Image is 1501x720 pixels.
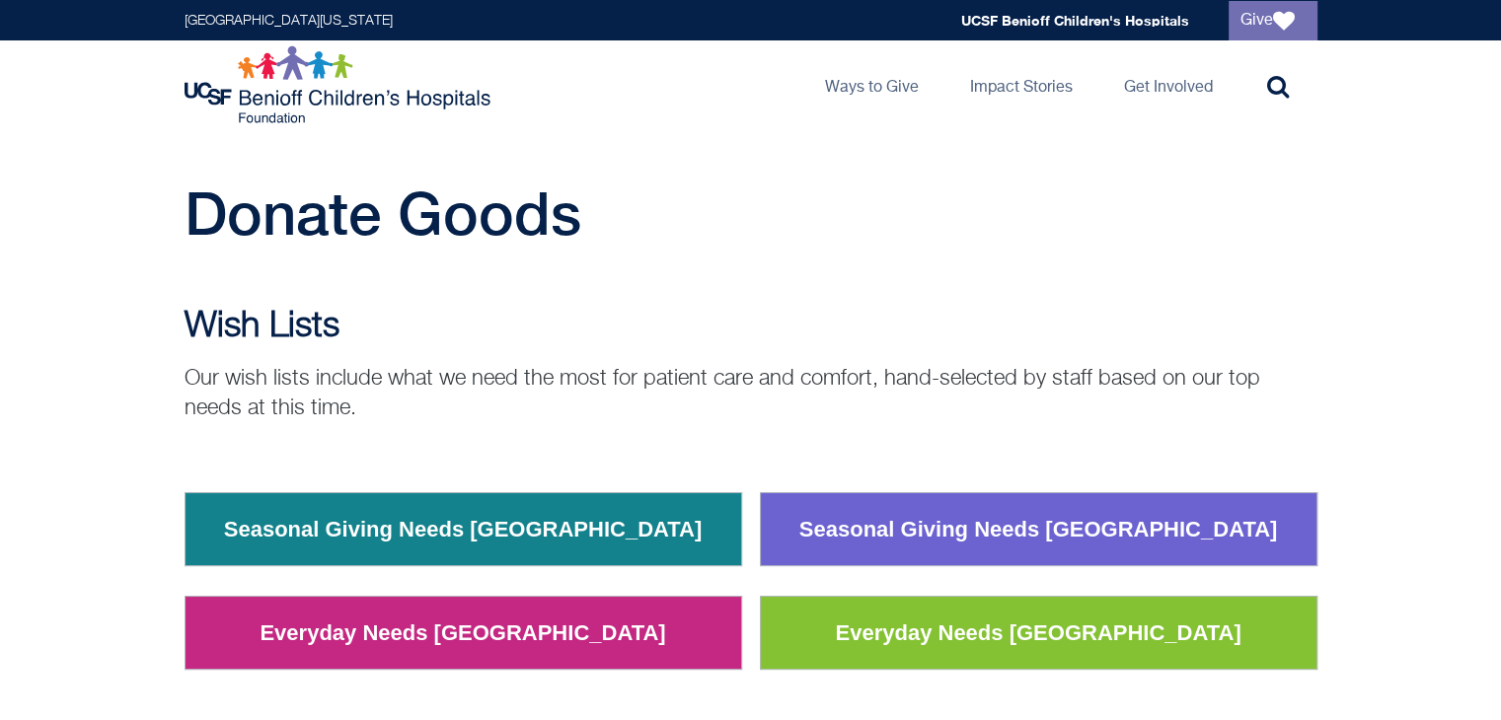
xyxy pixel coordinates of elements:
a: Get Involved [1108,40,1229,129]
a: Everyday Needs [GEOGRAPHIC_DATA] [245,608,680,659]
a: UCSF Benioff Children's Hospitals [961,12,1189,29]
h2: Wish Lists [185,307,1317,346]
a: Everyday Needs [GEOGRAPHIC_DATA] [820,608,1255,659]
a: Give [1229,1,1317,40]
a: Ways to Give [809,40,935,129]
a: Impact Stories [954,40,1088,129]
p: Our wish lists include what we need the most for patient care and comfort, hand-selected by staff... [185,364,1317,423]
span: Donate Goods [185,179,581,248]
a: [GEOGRAPHIC_DATA][US_STATE] [185,14,393,28]
a: Seasonal Giving Needs [GEOGRAPHIC_DATA] [209,504,717,555]
a: Seasonal Giving Needs [GEOGRAPHIC_DATA] [785,504,1293,555]
img: Logo for UCSF Benioff Children's Hospitals Foundation [185,45,495,124]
